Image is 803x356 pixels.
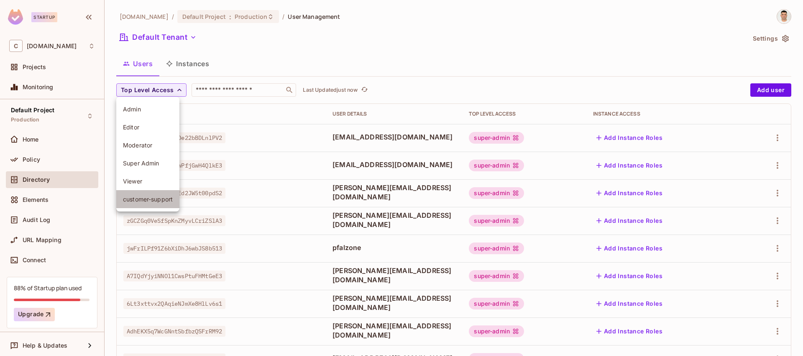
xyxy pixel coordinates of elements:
[123,141,173,149] span: Moderator
[123,195,173,203] span: customer-support
[123,159,173,167] span: Super Admin
[123,105,173,113] span: Admin
[123,177,173,185] span: Viewer
[123,123,173,131] span: Editor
